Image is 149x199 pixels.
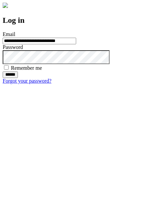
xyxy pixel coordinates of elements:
[3,44,23,50] label: Password
[3,3,8,8] img: logo-4e3dc11c47720685a147b03b5a06dd966a58ff35d612b21f08c02c0306f2b779.png
[11,65,42,71] label: Remember me
[3,16,146,25] h2: Log in
[3,78,51,84] a: Forgot your password?
[3,31,15,37] label: Email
